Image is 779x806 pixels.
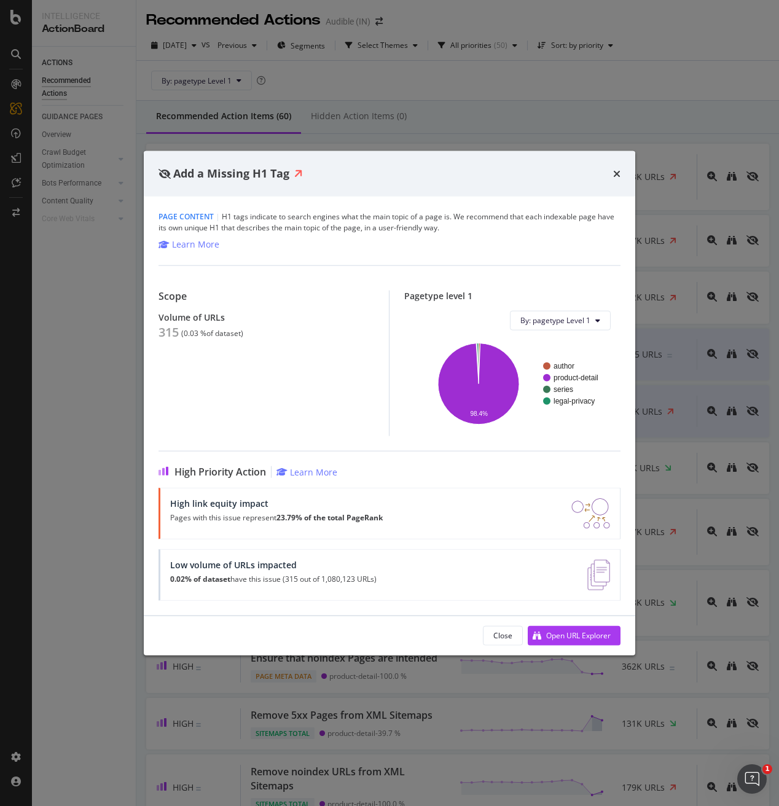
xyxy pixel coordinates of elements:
p: Pages with this issue represent [170,513,383,522]
img: DDxVyA23.png [571,498,610,528]
button: By: pagetype Level 1 [510,310,611,330]
button: Close [483,625,523,645]
div: Open URL Explorer [546,630,611,641]
div: 315 [159,324,179,339]
div: modal [144,151,635,655]
div: Learn More [290,466,337,477]
text: product-detail [554,374,598,382]
a: Learn More [159,238,219,250]
div: Low volume of URLs impacted [170,559,377,569]
text: 98.4% [470,410,487,417]
div: Volume of URLs [159,311,374,322]
strong: 0.02% of dataset [170,573,230,584]
div: eye-slash [159,169,171,179]
div: times [613,166,620,182]
iframe: Intercom live chat [737,764,767,794]
span: By: pagetype Level 1 [520,315,590,326]
button: Open URL Explorer [528,625,620,645]
span: 1 [762,764,772,774]
div: Pagetype level 1 [404,290,620,300]
div: ( 0.03 % of dataset ) [181,329,243,337]
text: author [554,362,574,370]
span: Page Content [159,211,214,221]
div: Scope [159,290,374,302]
strong: 23.79% of the total PageRank [276,512,383,522]
img: e5DMFwAAAABJRU5ErkJggg== [587,559,610,590]
text: legal-privacy [554,397,595,405]
div: H1 tags indicate to search engines what the main topic of a page is. We recommend that each index... [159,211,620,233]
span: High Priority Action [174,466,266,477]
text: series [554,385,573,394]
span: Add a Missing H1 Tag [173,166,289,181]
div: Close [493,630,512,641]
div: High link equity impact [170,498,383,508]
div: Learn More [172,238,219,250]
span: | [216,211,220,221]
a: Learn More [276,466,337,477]
p: have this issue (315 out of 1,080,123 URLs) [170,574,377,583]
svg: A chart. [414,340,611,426]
